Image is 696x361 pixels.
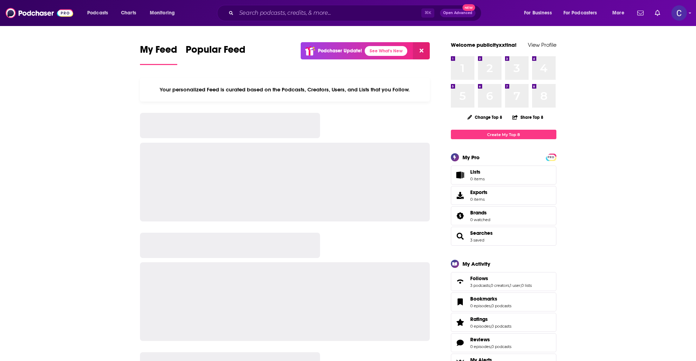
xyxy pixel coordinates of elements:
span: Popular Feed [186,44,245,60]
span: Ratings [470,316,488,322]
a: Reviews [453,338,467,348]
span: ⌘ K [421,8,434,18]
a: 0 creators [491,283,509,288]
button: Show profile menu [671,5,687,21]
span: Charts [121,8,136,18]
span: Exports [470,189,487,195]
button: open menu [82,7,117,19]
span: My Feed [140,44,177,60]
a: 0 episodes [470,324,491,329]
a: Create My Top 8 [451,130,556,139]
a: 3 podcasts [470,283,490,288]
a: Brands [470,209,490,216]
span: Follows [451,272,556,291]
span: Lists [453,170,467,180]
a: Popular Feed [186,44,245,65]
a: Follows [470,275,532,282]
button: open menu [607,7,633,19]
a: Welcome publicityxxtina! [451,41,517,48]
span: Brands [451,206,556,225]
a: Charts [116,7,140,19]
span: Open Advanced [443,11,472,15]
img: Podchaser - Follow, Share and Rate Podcasts [6,6,73,20]
span: PRO [547,155,555,160]
span: , [509,283,510,288]
a: 0 lists [521,283,532,288]
span: For Business [524,8,552,18]
a: 0 episodes [470,344,491,349]
a: Ratings [470,316,511,322]
button: Change Top 8 [463,113,507,122]
a: Follows [453,277,467,286]
a: 3 saved [470,238,484,243]
span: New [462,4,475,11]
a: 1 user [510,283,521,288]
span: More [612,8,624,18]
a: Show notifications dropdown [634,7,646,19]
div: Search podcasts, credits, & more... [224,5,488,21]
a: Searches [453,231,467,241]
input: Search podcasts, credits, & more... [236,7,421,19]
span: Logged in as publicityxxtina [671,5,687,21]
a: View Profile [528,41,556,48]
button: open menu [145,7,184,19]
div: My Activity [462,260,490,267]
a: Reviews [470,336,511,343]
button: open menu [559,7,607,19]
span: , [490,283,491,288]
a: Show notifications dropdown [652,7,663,19]
span: Brands [470,209,487,216]
a: Lists [451,166,556,185]
a: 0 episodes [470,303,491,308]
span: Podcasts [87,8,108,18]
a: 0 podcasts [491,344,511,349]
span: Monitoring [150,8,175,18]
span: 0 items [470,197,487,202]
span: For Podcasters [563,8,597,18]
span: Lists [470,169,485,175]
a: Bookmarks [470,296,511,302]
a: Brands [453,211,467,221]
span: Follows [470,275,488,282]
span: 0 items [470,176,485,181]
a: My Feed [140,44,177,65]
button: open menu [519,7,561,19]
a: Searches [470,230,493,236]
button: Share Top 8 [512,110,544,124]
span: Ratings [451,313,556,332]
p: Podchaser Update! [318,48,362,54]
span: Bookmarks [451,292,556,311]
span: Searches [451,227,556,246]
div: Your personalized Feed is curated based on the Podcasts, Creators, Users, and Lists that you Follow. [140,78,430,102]
span: Reviews [451,333,556,352]
img: User Profile [671,5,687,21]
span: Reviews [470,336,490,343]
a: Exports [451,186,556,205]
a: Ratings [453,317,467,327]
a: 0 watched [470,217,490,222]
a: See What's New [365,46,407,56]
a: PRO [547,154,555,160]
span: Bookmarks [470,296,497,302]
button: Open AdvancedNew [440,9,475,17]
div: My Pro [462,154,480,161]
a: 0 podcasts [491,303,511,308]
span: Lists [470,169,480,175]
a: 0 podcasts [491,324,511,329]
span: Exports [453,191,467,200]
a: Bookmarks [453,297,467,307]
